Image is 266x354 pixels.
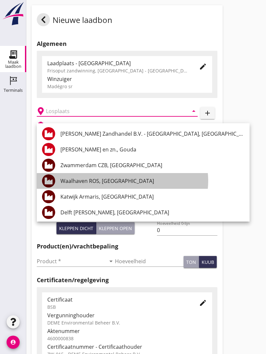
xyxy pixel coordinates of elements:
div: Vergunninghouder [47,311,207,319]
div: Certificaatnummer - Certificaathouder [47,343,207,351]
div: 4600000838 [47,335,207,342]
img: logo-small.a267ee39.svg [1,2,25,26]
button: Kleppen dicht [56,222,96,234]
div: DEME Environmental Beheer B.V. [47,319,207,326]
h2: Algemeen [37,39,217,48]
h2: Beladen vaartuig [47,122,81,128]
button: kuub [199,256,217,268]
div: ton [186,259,196,265]
i: add [204,109,211,117]
i: account_circle [7,336,20,349]
input: Product * [37,256,106,266]
div: Kleppen dicht [59,225,93,232]
input: Hoeveelheid [115,256,184,266]
div: Kleppen open [99,225,132,232]
button: ton [184,256,199,268]
i: arrow_drop_down [190,107,198,115]
input: Hoeveelheid 0-lijn [157,225,217,235]
input: Losplaats [46,106,179,116]
div: Madégro sr [47,83,207,90]
div: BSB [47,304,188,310]
i: arrow_drop_down [107,257,115,265]
h2: Product(en)/vrachtbepaling [37,242,217,251]
h2: Certificaten/regelgeving [37,276,217,285]
button: Kleppen open [96,222,135,234]
div: Katwijk Armaris, [GEOGRAPHIC_DATA] [60,193,244,201]
i: edit [199,299,207,307]
div: Laadplaats - [GEOGRAPHIC_DATA] [47,59,188,67]
div: Zwammerdam CZB, [GEOGRAPHIC_DATA] [60,161,244,169]
div: Nieuwe laadbon [37,13,112,29]
div: Waalhaven ROS, [GEOGRAPHIC_DATA] [60,177,244,185]
div: kuub [202,259,214,265]
div: Aktenummer [47,327,207,335]
div: Certificaat [47,296,188,304]
div: Terminals [4,88,23,92]
div: Winzuiger [47,75,207,83]
div: Frisoput zandwinning, [GEOGRAPHIC_DATA] - [GEOGRAPHIC_DATA]. [47,67,188,74]
div: [PERSON_NAME] Zandhandel B.V. - [GEOGRAPHIC_DATA], [GEOGRAPHIC_DATA] [60,130,244,138]
div: Delft [PERSON_NAME], [GEOGRAPHIC_DATA] [60,208,244,216]
div: [PERSON_NAME] en zn., Gouda [60,146,244,153]
i: edit [199,63,207,70]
